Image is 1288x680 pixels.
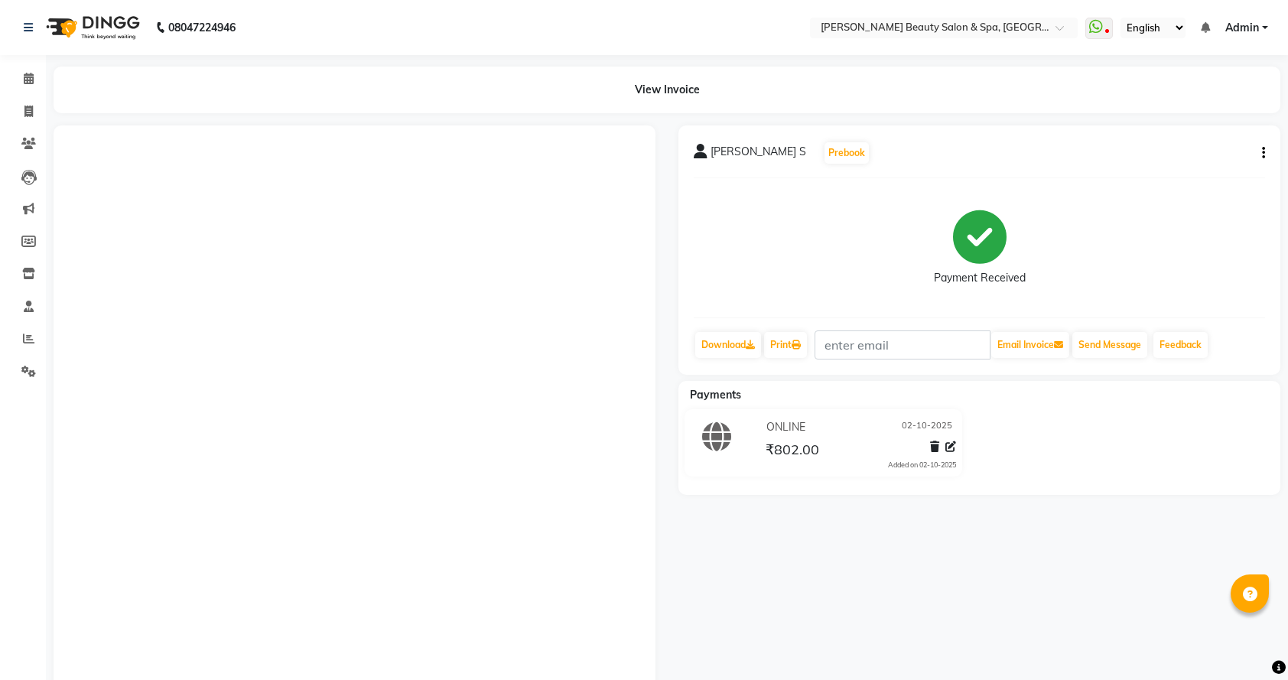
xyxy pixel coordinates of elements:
span: Payments [690,388,741,402]
span: ONLINE [766,419,805,435]
div: View Invoice [54,67,1280,113]
b: 08047224946 [168,6,236,49]
a: Download [695,332,761,358]
div: Added on 02-10-2025 [888,460,956,470]
input: enter email [815,330,990,360]
button: Email Invoice [991,332,1069,358]
img: logo [39,6,144,49]
iframe: chat widget [1224,619,1273,665]
span: 02-10-2025 [902,419,952,435]
span: [PERSON_NAME] S [711,144,806,165]
span: Admin [1225,20,1259,36]
div: Payment Received [934,270,1026,286]
span: ₹802.00 [766,441,819,462]
button: Prebook [825,142,869,164]
a: Feedback [1153,332,1208,358]
a: Print [764,332,807,358]
button: Send Message [1072,332,1147,358]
